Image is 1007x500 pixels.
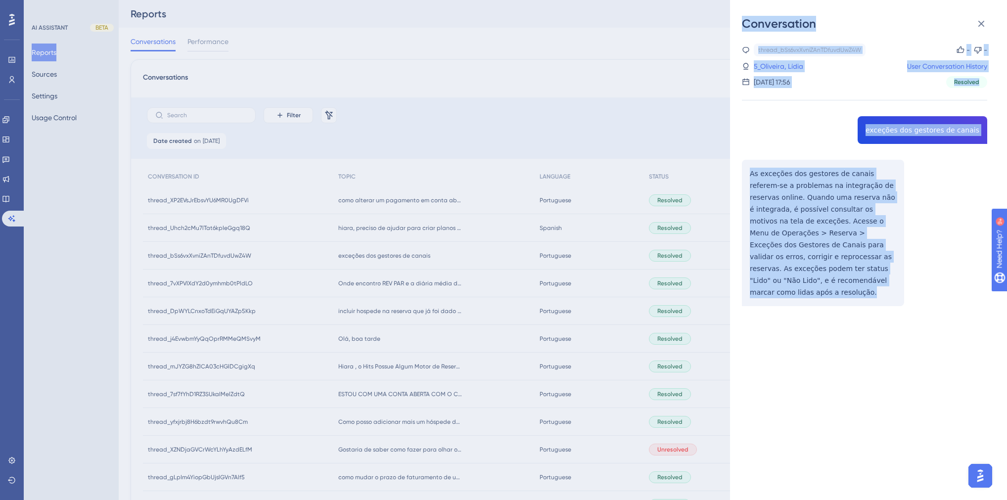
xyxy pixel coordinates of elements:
div: - [984,44,987,56]
span: Need Help? [23,2,62,14]
span: Resolved [954,78,979,86]
div: 9+ [67,5,73,13]
div: [DATE] 17:56 [754,76,790,88]
div: thread_bSs6vxXvniZAnTDfuvdUwZ4W [758,46,861,54]
a: 5_Oliveira, Lídia [754,60,803,72]
iframe: UserGuiding AI Assistant Launcher [965,461,995,491]
div: Conversation [742,16,995,32]
a: User Conversation History [907,60,987,72]
div: - [966,44,970,56]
